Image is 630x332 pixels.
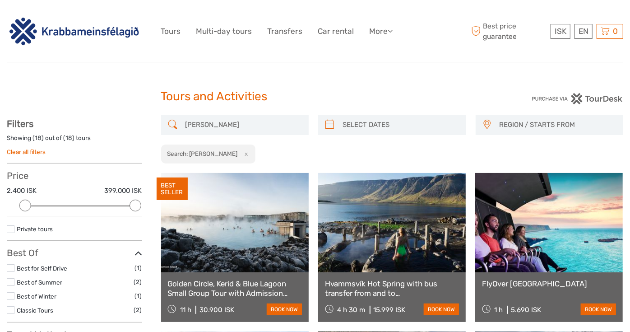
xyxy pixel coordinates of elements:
[239,149,251,159] button: x
[424,304,459,315] a: book now
[318,25,354,38] a: Car rental
[17,225,53,233] a: Private tours
[196,25,252,38] a: Multi-day tours
[167,150,237,157] h2: Search: [PERSON_NAME]
[161,89,469,104] h1: Tours and Activities
[338,306,366,314] span: 4 h 30 m
[555,27,566,36] span: ISK
[17,293,56,300] a: Best of Winter
[7,170,142,181] h3: Price
[13,16,102,23] p: We're away right now. Please check back later!
[7,118,33,129] strong: Filters
[134,277,142,287] span: (2)
[7,186,37,196] label: 2.400 ISK
[574,24,593,39] div: EN
[469,21,549,41] span: Best price guarantee
[7,148,46,155] a: Clear all filters
[135,291,142,301] span: (1)
[65,134,72,142] label: 18
[199,306,234,314] div: 30.900 ISK
[370,25,393,38] a: More
[17,265,67,272] a: Best for Self Drive
[495,306,503,314] span: 1 h
[374,306,406,314] div: 15.999 ISK
[7,248,142,258] h3: Best Of
[496,117,619,132] button: REGION / STARTS FROM
[611,27,619,36] span: 0
[511,306,542,314] div: 5.690 ISK
[532,93,623,104] img: PurchaseViaTourDesk.png
[157,178,188,200] div: BEST SELLER
[105,186,142,196] label: 399.000 ISK
[17,307,53,314] a: Classic Tours
[581,304,616,315] a: book now
[168,279,302,298] a: Golden Circle, Kerid & Blue Lagoon Small Group Tour with Admission Ticket
[180,306,191,314] span: 11 h
[268,25,303,38] a: Transfers
[7,134,142,148] div: Showing ( ) out of ( ) tours
[104,14,115,25] button: Open LiveChat chat widget
[325,279,459,298] a: Hvammsvík Hot Spring with bus transfer from and to [GEOGRAPHIC_DATA]
[182,117,305,133] input: SEARCH
[134,305,142,315] span: (2)
[17,279,62,286] a: Best of Summer
[135,263,142,273] span: (1)
[7,16,142,47] img: 3142-b3e26b51-08fe-4449-b938-50ec2168a4a0_logo_big.png
[35,134,42,142] label: 18
[161,25,181,38] a: Tours
[482,279,616,288] a: FlyOver [GEOGRAPHIC_DATA]
[267,304,302,315] a: book now
[339,117,462,133] input: SELECT DATES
